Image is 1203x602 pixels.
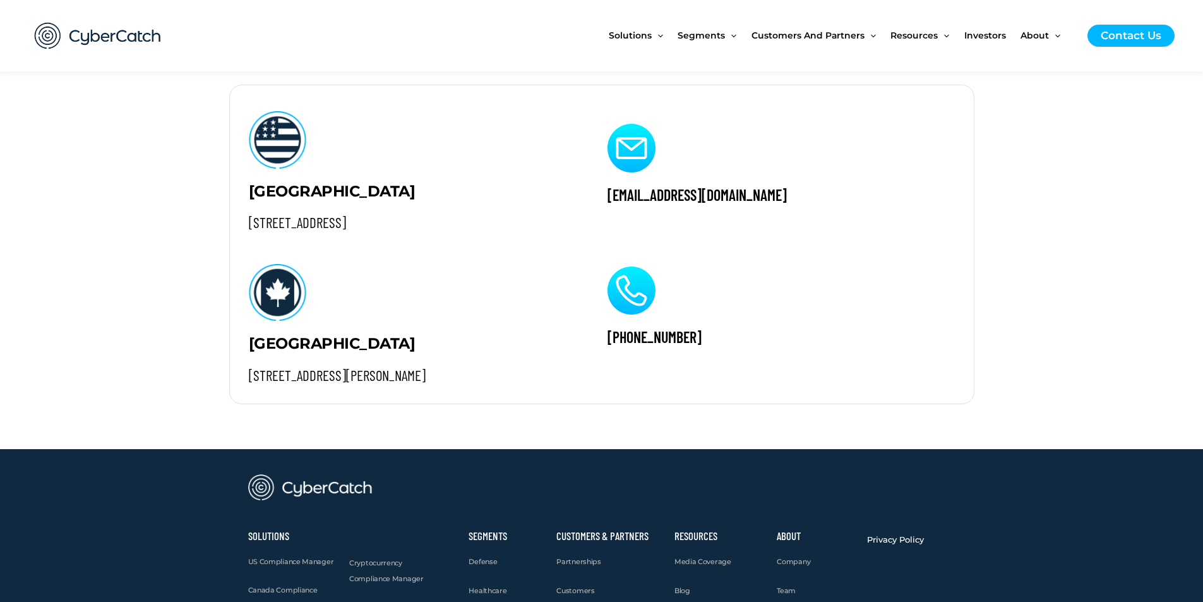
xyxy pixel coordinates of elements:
[938,9,949,62] span: Menu Toggle
[674,586,690,595] span: Blog
[469,583,506,599] a: Healthcare
[607,267,655,315] img: call
[349,555,441,587] a: Cryptocurrency Compliance Manager
[674,554,731,570] a: Media Coverage
[249,111,307,169] img: Asset 2
[777,586,796,595] span: Team
[556,557,601,566] span: Partnerships
[777,554,810,570] a: Company
[469,554,497,570] a: Defense
[469,532,544,541] h2: Segments
[867,534,924,545] span: Privacy Policy
[777,532,854,541] h2: About
[556,554,601,570] a: Partnerships
[249,334,570,353] h2: [GEOGRAPHIC_DATA]
[1049,9,1060,62] span: Menu Toggle
[751,9,865,62] span: Customers and Partners
[556,586,594,595] span: Customers
[964,9,1006,62] span: Investors
[609,9,652,62] span: Solutions
[607,327,950,347] h2: [PHONE_NUMBER]
[674,557,731,566] span: Media Coverage
[674,583,690,599] a: Blog
[964,9,1020,62] a: Investors
[249,366,570,385] h2: [STREET_ADDRESS][PERSON_NAME]
[607,185,950,205] h2: [EMAIL_ADDRESS][DOMAIN_NAME]
[607,124,655,172] img: email
[248,532,337,541] h2: Solutions
[249,264,307,322] img: Asset 1
[777,583,796,599] a: Team
[867,532,924,548] a: Privacy Policy
[22,9,174,62] img: CyberCatch
[1020,9,1049,62] span: About
[652,9,663,62] span: Menu Toggle
[248,554,334,570] a: US Compliance Manager
[249,181,570,201] h2: [GEOGRAPHIC_DATA]
[248,557,334,566] span: US Compliance Manager
[469,557,497,566] span: Defense
[249,214,570,232] h2: [STREET_ADDRESS]
[609,9,1075,62] nav: Site Navigation: New Main Menu
[777,557,810,566] span: Company
[349,558,424,583] span: Cryptocurrency Compliance Manager
[890,9,938,62] span: Resources
[678,9,725,62] span: Segments
[674,532,765,541] h2: Resources
[469,586,506,595] span: Healthcare
[725,9,736,62] span: Menu Toggle
[865,9,876,62] span: Menu Toggle
[556,583,594,599] a: Customers
[556,532,662,541] h2: Customers & Partners
[1087,25,1175,47] a: Contact Us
